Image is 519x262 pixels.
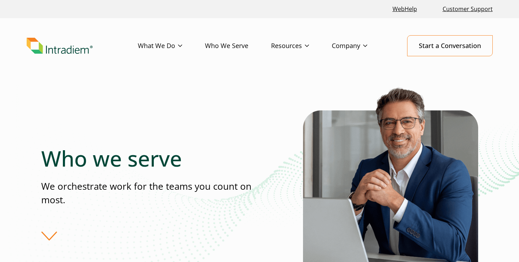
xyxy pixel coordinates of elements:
a: Link opens in a new window [390,1,420,17]
h1: Who we serve [41,146,259,171]
a: Start a Conversation [407,35,493,56]
img: Intradiem [27,38,93,54]
a: Customer Support [440,1,496,17]
a: What We Do [138,36,205,56]
a: Who We Serve [205,36,271,56]
a: Link to homepage of Intradiem [27,38,138,54]
a: Resources [271,36,332,56]
p: We orchestrate work for the teams you count on most. [41,180,259,206]
a: Company [332,36,390,56]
